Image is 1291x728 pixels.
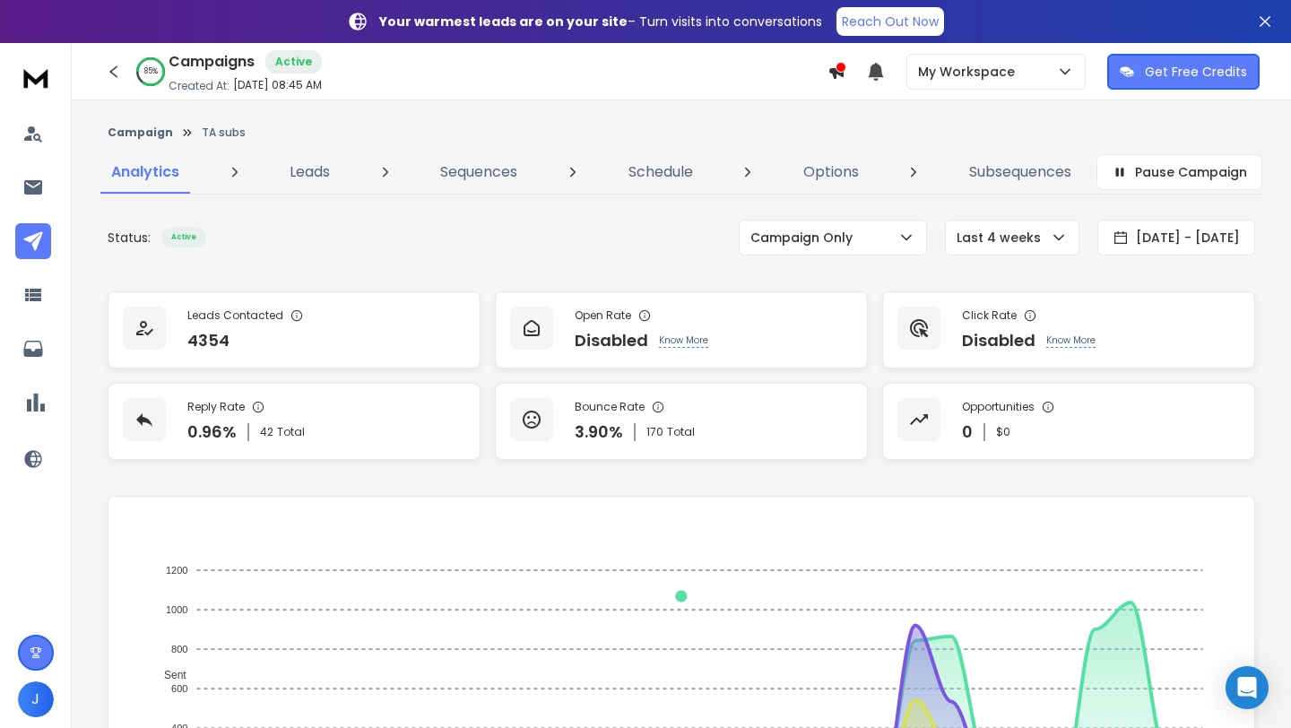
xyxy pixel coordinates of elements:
[836,7,944,36] a: Reach Out Now
[1097,220,1255,256] button: [DATE] - [DATE]
[1107,54,1260,90] button: Get Free Credits
[962,420,973,445] p: 0
[379,13,628,30] strong: Your warmest leads are on your site
[166,565,187,576] tspan: 1200
[379,13,822,30] p: – Turn visits into conversations
[667,425,695,439] span: Total
[495,383,868,460] a: Bounce Rate3.90%170Total
[265,50,322,74] div: Active
[958,151,1082,194] a: Subsequences
[996,425,1010,439] p: $ 0
[575,420,623,445] p: 3.90 %
[290,161,330,183] p: Leads
[957,229,1048,247] p: Last 4 weeks
[187,328,230,353] p: 4354
[659,334,708,348] p: Know More
[803,161,859,183] p: Options
[969,161,1071,183] p: Subsequences
[171,644,187,654] tspan: 800
[750,229,860,247] p: Campaign Only
[1096,154,1262,190] button: Pause Campaign
[1226,666,1269,709] div: Open Intercom Messenger
[628,161,693,183] p: Schedule
[144,66,158,77] p: 85 %
[202,126,246,140] p: TA subs
[575,308,631,323] p: Open Rate
[575,328,648,353] p: Disabled
[18,681,54,717] button: J
[260,425,273,439] span: 42
[793,151,870,194] a: Options
[187,308,283,323] p: Leads Contacted
[169,51,255,73] h1: Campaigns
[161,228,206,247] div: Active
[495,291,868,368] a: Open RateDisabledKnow More
[100,151,190,194] a: Analytics
[187,400,245,414] p: Reply Rate
[277,425,305,439] span: Total
[918,63,1022,81] p: My Workspace
[108,291,481,368] a: Leads Contacted4354
[575,400,645,414] p: Bounce Rate
[842,13,939,30] p: Reach Out Now
[108,229,151,247] p: Status:
[18,61,54,94] img: logo
[962,400,1035,414] p: Opportunities
[618,151,704,194] a: Schedule
[108,383,481,460] a: Reply Rate0.96%42Total
[1145,63,1247,81] p: Get Free Credits
[962,308,1017,323] p: Click Rate
[233,78,322,92] p: [DATE] 08:45 AM
[187,420,237,445] p: 0.96 %
[151,669,186,681] span: Sent
[111,161,179,183] p: Analytics
[962,328,1035,353] p: Disabled
[429,151,528,194] a: Sequences
[882,383,1255,460] a: Opportunities0$0
[169,79,230,93] p: Created At:
[108,126,173,140] button: Campaign
[279,151,341,194] a: Leads
[171,683,187,694] tspan: 600
[882,291,1255,368] a: Click RateDisabledKnow More
[166,604,187,615] tspan: 1000
[646,425,663,439] span: 170
[440,161,517,183] p: Sequences
[1046,334,1096,348] p: Know More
